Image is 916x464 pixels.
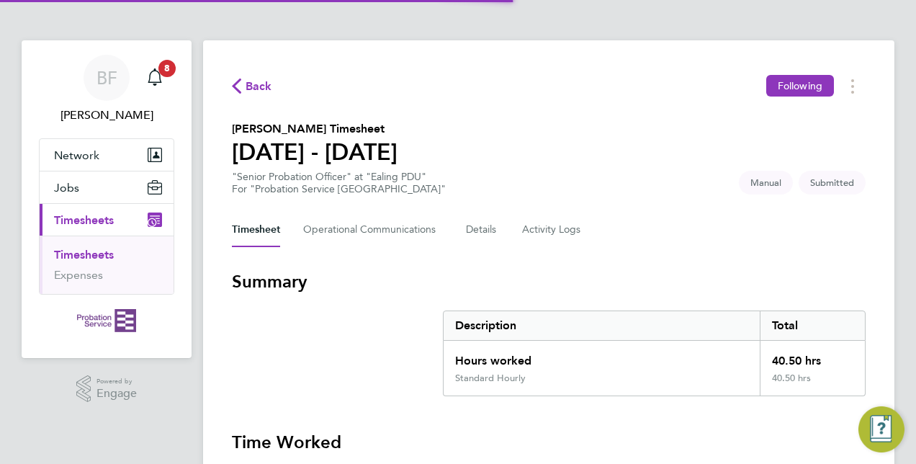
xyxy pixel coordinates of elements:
[778,79,822,92] span: Following
[54,148,99,162] span: Network
[455,372,526,384] div: Standard Hourly
[760,372,865,396] div: 40.50 hrs
[858,406,904,452] button: Engage Resource Center
[443,311,866,396] div: Summary
[232,431,866,454] h3: Time Worked
[76,375,138,403] a: Powered byEngage
[96,388,137,400] span: Engage
[444,311,760,340] div: Description
[54,213,114,227] span: Timesheets
[54,268,103,282] a: Expenses
[766,75,834,97] button: Following
[739,171,793,195] span: This timesheet was manually created.
[140,55,169,101] a: 8
[232,270,866,293] h3: Summary
[232,183,446,195] div: For "Probation Service [GEOGRAPHIC_DATA]"
[54,181,79,195] span: Jobs
[760,311,865,340] div: Total
[246,78,272,95] span: Back
[799,171,866,195] span: This timesheet is Submitted.
[840,75,866,97] button: Timesheets Menu
[522,213,583,247] button: Activity Logs
[77,309,135,332] img: probationservice-logo-retina.png
[232,120,398,138] h2: [PERSON_NAME] Timesheet
[40,139,174,171] button: Network
[39,309,174,332] a: Go to home page
[466,213,499,247] button: Details
[232,138,398,166] h1: [DATE] - [DATE]
[158,60,176,77] span: 8
[54,248,114,262] a: Timesheets
[232,171,446,195] div: "Senior Probation Officer" at "Ealing PDU"
[39,55,174,124] a: BF[PERSON_NAME]
[40,171,174,203] button: Jobs
[760,341,865,372] div: 40.50 hrs
[96,68,117,87] span: BF
[303,213,443,247] button: Operational Communications
[444,341,760,372] div: Hours worked
[39,107,174,124] span: Billy Finnegan
[232,213,280,247] button: Timesheet
[232,77,272,95] button: Back
[96,375,137,388] span: Powered by
[40,204,174,236] button: Timesheets
[22,40,192,358] nav: Main navigation
[40,236,174,294] div: Timesheets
